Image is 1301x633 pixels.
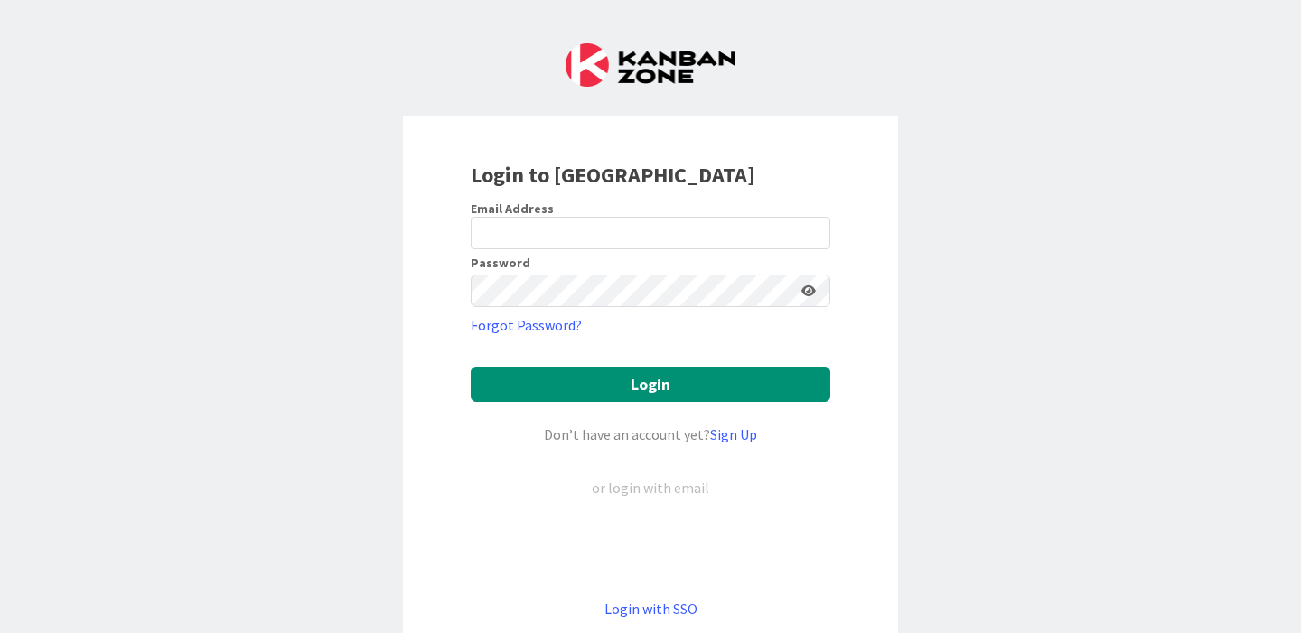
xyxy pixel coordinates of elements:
a: Forgot Password? [471,314,582,336]
a: Login with SSO [604,600,697,618]
div: or login with email [587,477,714,498]
a: Sign Up [710,425,757,443]
b: Login to [GEOGRAPHIC_DATA] [471,161,755,189]
iframe: Botão Iniciar sessão com o Google [462,528,839,568]
button: Login [471,367,830,402]
img: Kanban Zone [566,43,735,87]
label: Email Address [471,200,554,217]
label: Password [471,256,530,269]
div: Don’t have an account yet? [471,424,830,445]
